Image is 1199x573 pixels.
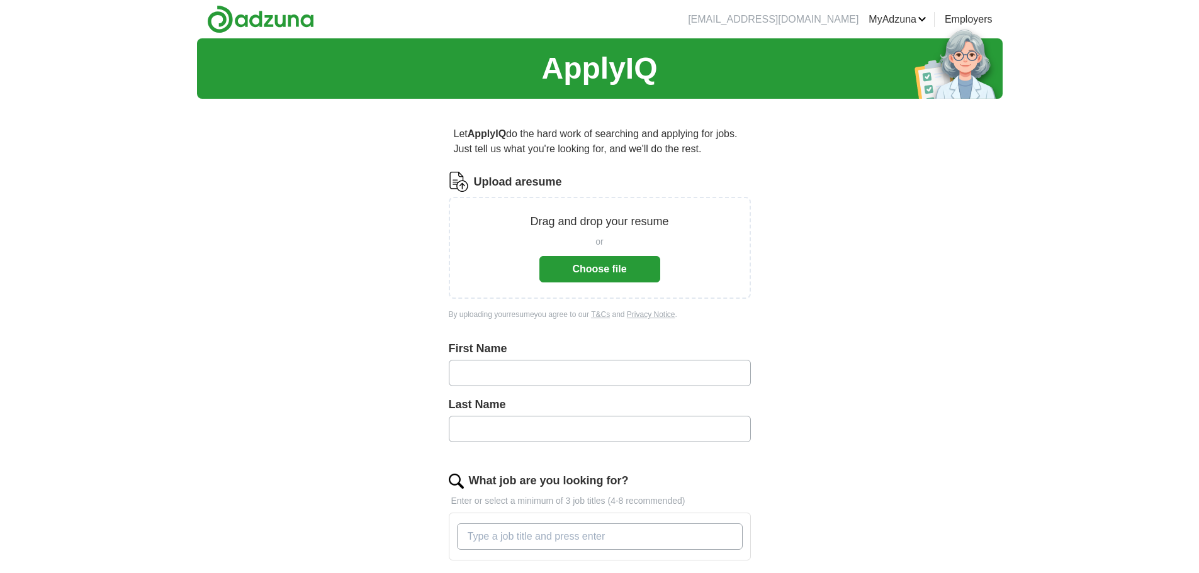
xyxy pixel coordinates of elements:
[449,494,751,508] p: Enter or select a minimum of 3 job titles (4-8 recommended)
[688,12,858,27] li: [EMAIL_ADDRESS][DOMAIN_NAME]
[449,474,464,489] img: search.png
[474,174,562,191] label: Upload a resume
[449,309,751,320] div: By uploading your resume you agree to our and .
[469,472,629,489] label: What job are you looking for?
[530,213,668,230] p: Drag and drop your resume
[627,310,675,319] a: Privacy Notice
[945,12,993,27] a: Employers
[207,5,314,33] img: Adzuna logo
[541,46,657,91] h1: ApplyIQ
[869,12,926,27] a: MyAdzuna
[457,523,743,550] input: Type a job title and press enter
[539,256,660,282] button: Choose file
[449,340,751,357] label: First Name
[449,121,751,162] p: Let do the hard work of searching and applying for jobs. Just tell us what you're looking for, an...
[449,172,469,192] img: CV Icon
[449,396,751,413] label: Last Name
[595,235,603,248] span: or
[468,128,506,139] strong: ApplyIQ
[591,310,610,319] a: T&Cs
